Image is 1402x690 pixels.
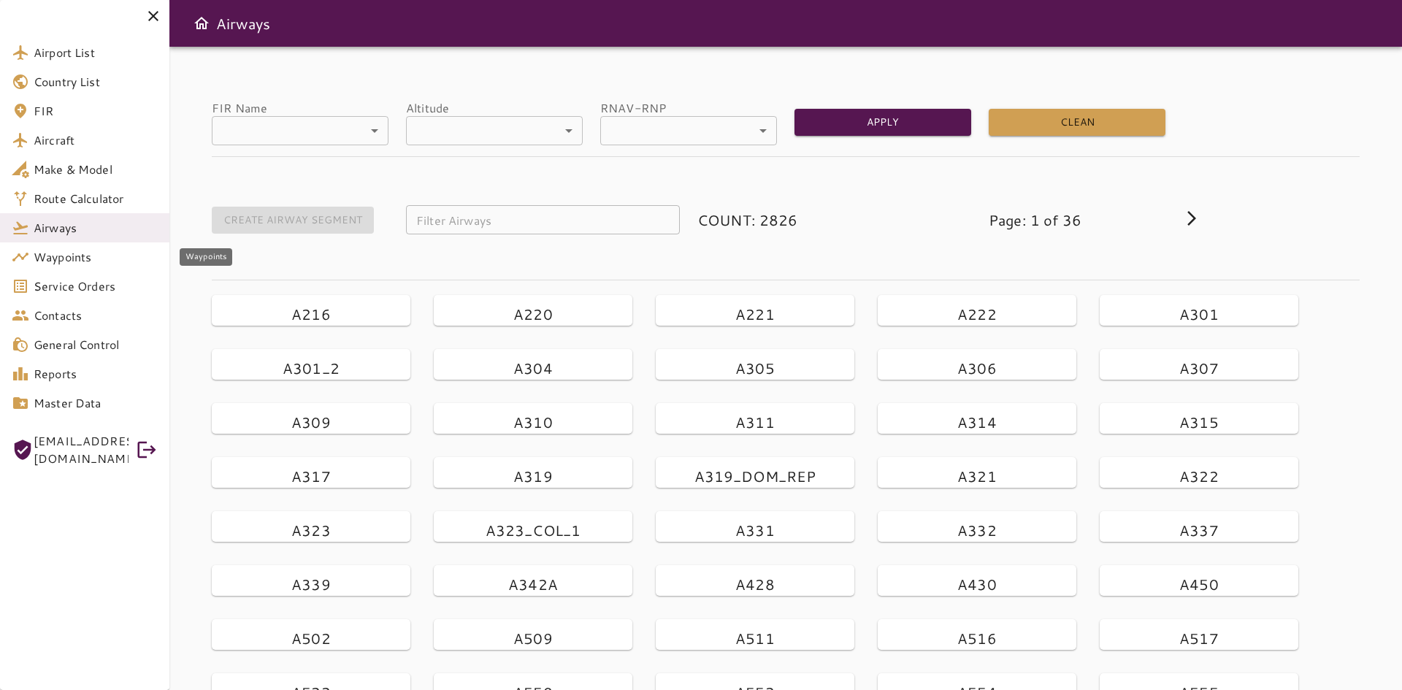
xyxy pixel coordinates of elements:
div: ​ [212,116,388,145]
h6: A310 [513,410,553,434]
h6: A430 [957,572,997,596]
h6: A309 [291,410,331,434]
h6: A509 [513,626,553,650]
h6: A216 [291,302,331,326]
h6: A332 [957,518,997,542]
h6: A317 [291,464,331,488]
h6: A221 [735,302,775,326]
button: Open drawer [187,9,216,38]
h6: A311 [735,410,775,434]
h6: A502 [291,626,331,650]
span: Country List [34,73,158,91]
span: Reports [34,365,158,383]
h6: A511 [735,626,775,650]
h6: COUNT: 2826 [697,208,874,231]
div: ​ [600,116,777,145]
h6: A304 [513,356,553,380]
span: General Control [34,336,158,353]
h6: Page: 1 of 36 [989,208,1165,231]
h6: A314 [957,410,997,434]
span: [EMAIL_ADDRESS][DOMAIN_NAME] [34,432,129,467]
span: Aircraft [34,131,158,149]
h6: A323_COL_1 [486,518,581,542]
h6: A307 [1179,356,1219,380]
h6: A339 [291,572,331,596]
div: ​ [406,116,583,145]
h6: A337 [1179,518,1219,542]
button: Clean [989,109,1165,136]
h6: A315 [1179,410,1219,434]
h6: Airways [216,12,270,35]
span: Make & Model [34,161,158,178]
label: Altitude [406,99,583,116]
span: Airways [34,219,158,237]
h6: A319 [513,464,553,488]
h6: A450 [1179,572,1219,596]
h6: A220 [513,302,553,326]
span: Route Calculator [34,190,158,207]
h6: A322 [1179,464,1219,488]
span: Master Data [34,394,158,412]
h6: A301 [1179,302,1219,326]
h6: A222 [957,302,997,326]
h6: A428 [735,572,775,596]
label: FIR Name [212,99,388,116]
span: Waypoints [34,248,158,266]
h6: A342A [508,572,558,596]
h6: A323 [291,518,331,542]
h6: A331 [735,518,775,542]
span: Contacts [34,307,158,324]
span: FIR [34,102,158,120]
button: Apply [794,109,971,136]
h6: A305 [735,356,775,380]
span: Airport List [34,44,158,61]
h6: A319_DOM_REP [694,464,816,488]
div: Waypoints [180,248,232,266]
h6: A306 [957,356,997,380]
span: Service Orders [34,277,158,295]
h6: A516 [957,626,997,650]
h6: A321 [957,464,997,488]
h6: A517 [1179,626,1219,650]
h6: A301_2 [283,356,340,380]
label: RNAV-RNP [600,99,777,116]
